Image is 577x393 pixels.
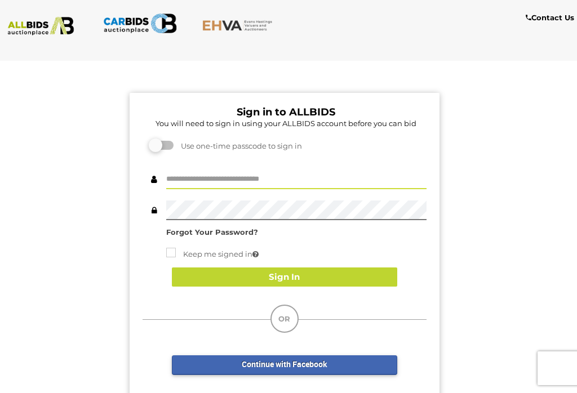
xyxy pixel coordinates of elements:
b: Contact Us [526,13,574,22]
b: Sign in to ALLBIDS [237,106,335,118]
a: Contact Us [526,11,577,24]
button: Sign In [172,267,397,287]
div: OR [270,305,299,333]
img: CARBIDS.com.au [103,11,177,35]
img: EHVA.com.au [202,20,276,31]
h5: You will need to sign in using your ALLBIDS account before you can bid [145,119,427,127]
img: ALLBIDS.com.au [4,17,78,35]
label: Keep me signed in [166,248,259,261]
span: Use one-time passcode to sign in [175,141,302,150]
a: Forgot Your Password? [166,227,258,236]
a: Continue with Facebook [172,355,397,375]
